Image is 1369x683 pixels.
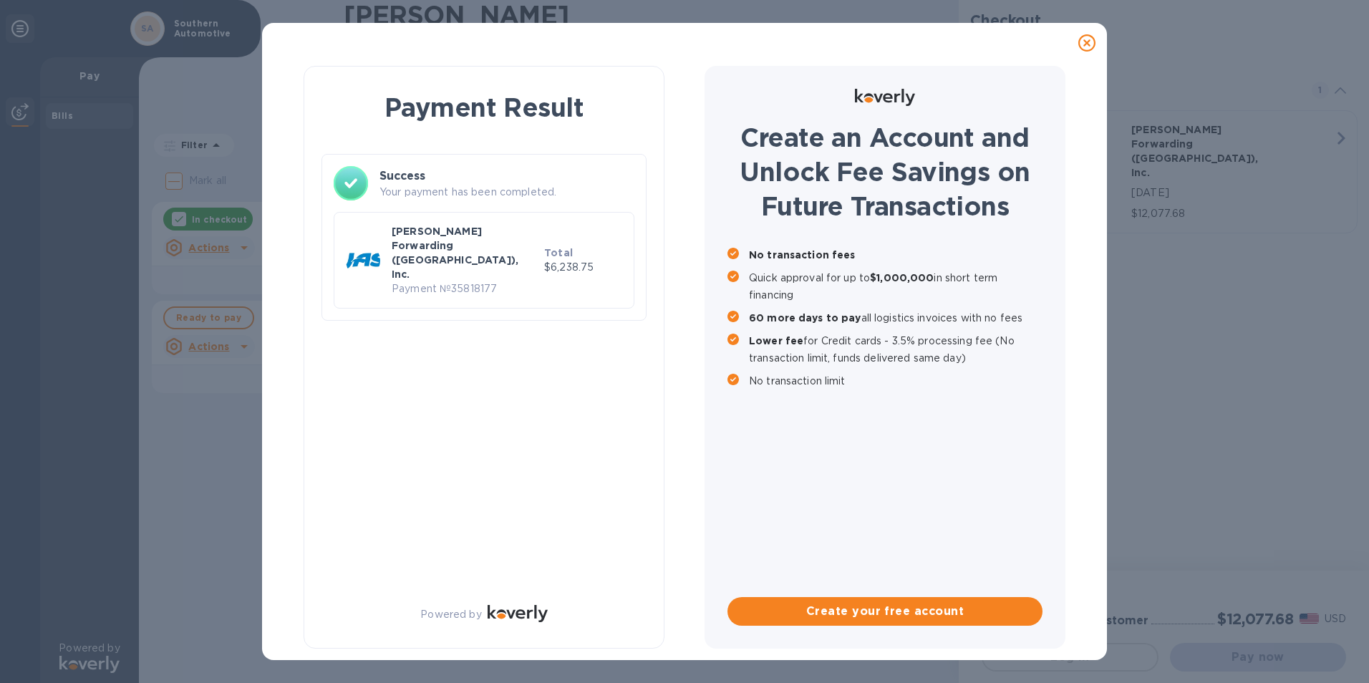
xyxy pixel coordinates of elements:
[739,603,1031,620] span: Create your free account
[855,89,915,106] img: Logo
[727,597,1043,626] button: Create your free account
[379,168,634,185] h3: Success
[749,312,861,324] b: 60 more days to pay
[420,607,481,622] p: Powered by
[749,269,1043,304] p: Quick approval for up to in short term financing
[749,249,856,261] b: No transaction fees
[327,89,641,125] h1: Payment Result
[870,272,934,284] b: $1,000,000
[544,260,622,275] p: $6,238.75
[392,224,538,281] p: [PERSON_NAME] Forwarding ([GEOGRAPHIC_DATA]), Inc.
[749,332,1043,367] p: for Credit cards - 3.5% processing fee (No transaction limit, funds delivered same day)
[488,605,548,622] img: Logo
[749,372,1043,389] p: No transaction limit
[392,281,538,296] p: Payment № 35818177
[749,309,1043,326] p: all logistics invoices with no fees
[727,120,1043,223] h1: Create an Account and Unlock Fee Savings on Future Transactions
[379,185,634,200] p: Your payment has been completed.
[544,247,573,258] b: Total
[749,335,803,347] b: Lower fee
